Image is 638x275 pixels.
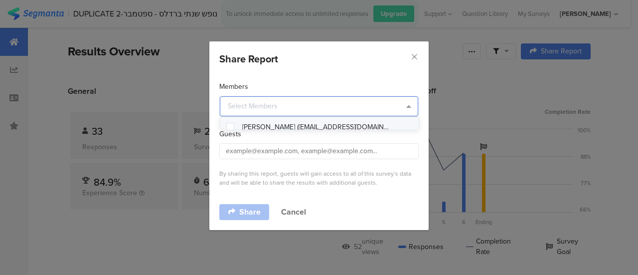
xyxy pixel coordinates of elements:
[242,122,392,132] span: [PERSON_NAME] ([EMAIL_ADDRESS][DOMAIN_NAME])
[410,51,419,63] button: Close
[281,206,306,218] button: Cancel
[219,169,419,187] div: By sharing this report, guests will gain access to all of this survey’s data and will be able to ...
[220,96,418,116] input: Select Members
[219,143,419,159] input: example@example.com, example@example.com...
[219,81,419,92] div: Members
[219,51,419,66] div: Share Report
[219,129,419,139] div: Guests
[209,41,429,230] div: dialog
